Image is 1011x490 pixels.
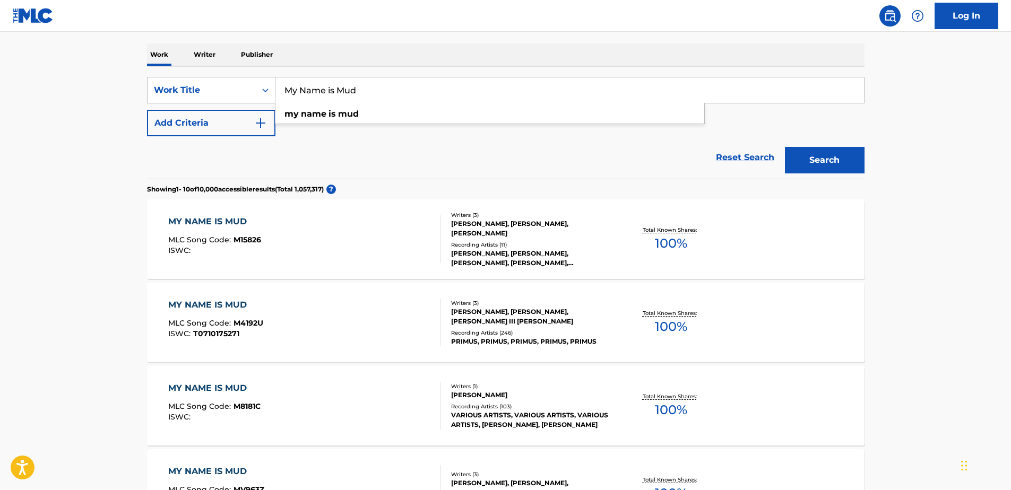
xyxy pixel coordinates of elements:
[935,3,998,29] a: Log In
[884,10,896,22] img: search
[655,317,687,336] span: 100 %
[911,10,924,22] img: help
[168,235,234,244] span: MLC Song Code :
[168,318,234,328] span: MLC Song Code :
[254,117,267,129] img: 9d2ae6d4665cec9f34b9.svg
[451,390,611,400] div: [PERSON_NAME]
[13,8,54,23] img: MLC Logo
[238,43,276,66] p: Publisher
[907,5,928,27] div: Help
[168,412,193,422] span: ISWC :
[451,470,611,478] div: Writers ( 3 )
[168,382,261,395] div: MY NAME IS MUD
[329,109,336,119] strong: is
[326,185,336,194] span: ?
[451,219,611,238] div: [PERSON_NAME], [PERSON_NAME], [PERSON_NAME]
[147,110,275,136] button: Add Criteria
[147,366,865,445] a: MY NAME IS MUDMLC Song Code:M8181CISWC:Writers (1)[PERSON_NAME]Recording Artists (103)VARIOUS ART...
[168,465,264,478] div: MY NAME IS MUD
[451,249,611,268] div: [PERSON_NAME], [PERSON_NAME], [PERSON_NAME], [PERSON_NAME], [PERSON_NAME]
[234,401,261,411] span: M8181C
[643,476,699,484] p: Total Known Shares:
[451,241,611,249] div: Recording Artists ( 11 )
[168,401,234,411] span: MLC Song Code :
[147,283,865,362] a: MY NAME IS MUDMLC Song Code:M4192UISWC:T0710175271Writers (3)[PERSON_NAME], [PERSON_NAME], [PERSO...
[961,450,967,482] div: Drag
[785,147,865,173] button: Search
[147,43,171,66] p: Work
[958,439,1011,490] iframe: Chat Widget
[451,402,611,410] div: Recording Artists ( 103 )
[154,84,249,97] div: Work Title
[655,234,687,253] span: 100 %
[234,318,263,328] span: M4192U
[451,299,611,307] div: Writers ( 3 )
[147,185,324,194] p: Showing 1 - 10 of 10,000 accessible results (Total 1,057,317 )
[451,329,611,337] div: Recording Artists ( 246 )
[147,77,865,179] form: Search Form
[193,329,239,338] span: T0710175271
[168,246,193,255] span: ISWC :
[643,226,699,234] p: Total Known Shares:
[711,146,780,169] a: Reset Search
[451,410,611,430] div: VARIOUS ARTISTS, VARIOUS ARTISTS, VARIOUS ARTISTS, [PERSON_NAME], [PERSON_NAME]
[451,337,611,346] div: PRIMUS, PRIMUS, PRIMUS, PRIMUS, PRIMUS
[168,329,193,338] span: ISWC :
[338,109,359,119] strong: mud
[147,199,865,279] a: MY NAME IS MUDMLC Song Code:M15826ISWC:Writers (3)[PERSON_NAME], [PERSON_NAME], [PERSON_NAME]Reco...
[879,5,901,27] a: Public Search
[655,400,687,419] span: 100 %
[451,307,611,326] div: [PERSON_NAME], [PERSON_NAME], [PERSON_NAME] III [PERSON_NAME]
[451,382,611,390] div: Writers ( 1 )
[168,299,263,311] div: MY NAME IS MUD
[643,309,699,317] p: Total Known Shares:
[643,392,699,400] p: Total Known Shares:
[284,109,299,119] strong: my
[234,235,261,244] span: M15826
[168,215,261,228] div: MY NAME IS MUD
[301,109,326,119] strong: name
[191,43,219,66] p: Writer
[451,211,611,219] div: Writers ( 3 )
